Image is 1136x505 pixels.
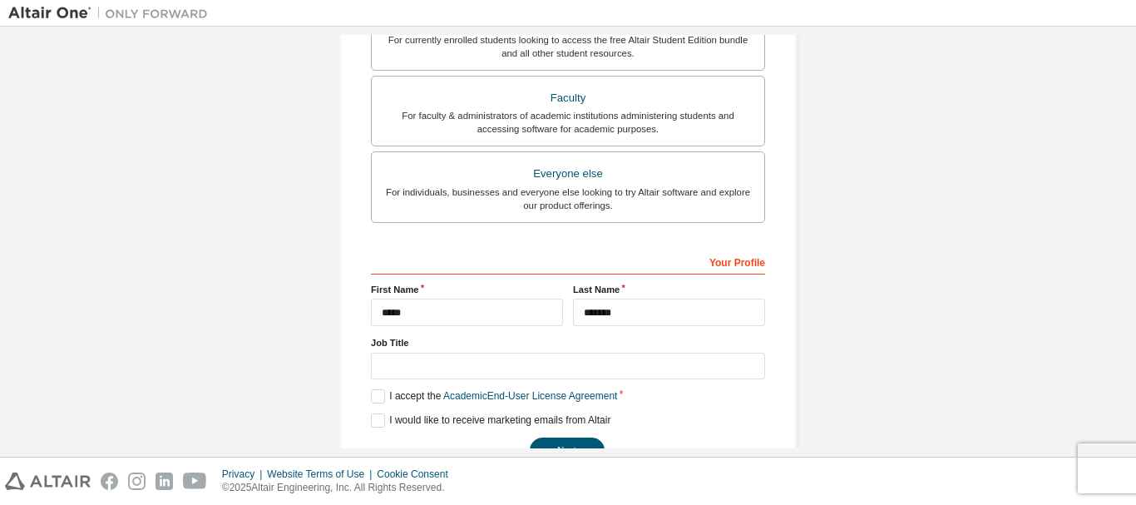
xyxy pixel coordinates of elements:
div: For currently enrolled students looking to access the free Altair Student Edition bundle and all ... [382,33,754,60]
img: altair_logo.svg [5,473,91,490]
div: Everyone else [382,162,754,186]
img: instagram.svg [128,473,146,490]
label: Job Title [371,336,765,349]
div: Your Profile [371,248,765,275]
div: For faculty & administrators of academic institutions administering students and accessing softwa... [382,109,754,136]
p: © 2025 Altair Engineering, Inc. All Rights Reserved. [222,481,458,495]
label: I accept the [371,389,617,404]
img: youtube.svg [183,473,207,490]
a: Academic End-User License Agreement [443,390,617,402]
label: First Name [371,283,563,296]
img: facebook.svg [101,473,118,490]
div: Cookie Consent [377,468,457,481]
label: I would like to receive marketing emails from Altair [371,413,610,428]
img: Altair One [8,5,216,22]
div: For individuals, businesses and everyone else looking to try Altair software and explore our prod... [382,186,754,212]
label: Last Name [573,283,765,296]
div: Website Terms of Use [267,468,377,481]
img: linkedin.svg [156,473,173,490]
button: Next [530,438,605,463]
div: Faculty [382,87,754,110]
div: Privacy [222,468,267,481]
